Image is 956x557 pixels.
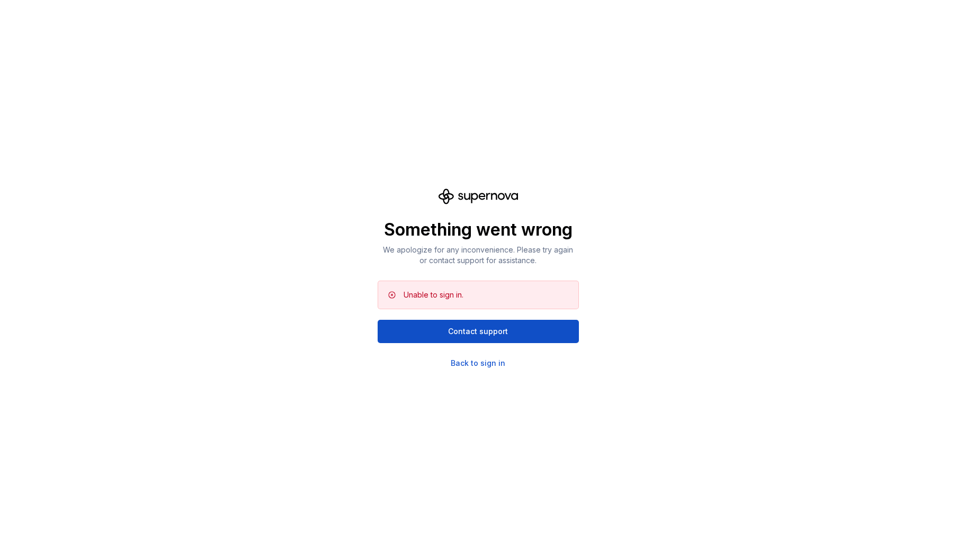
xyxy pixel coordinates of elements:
span: Contact support [448,326,508,337]
button: Contact support [378,320,579,343]
a: Back to sign in [451,358,505,369]
p: We apologize for any inconvenience. Please try again or contact support for assistance. [378,245,579,266]
p: Something went wrong [378,219,579,240]
div: Unable to sign in. [404,290,463,300]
